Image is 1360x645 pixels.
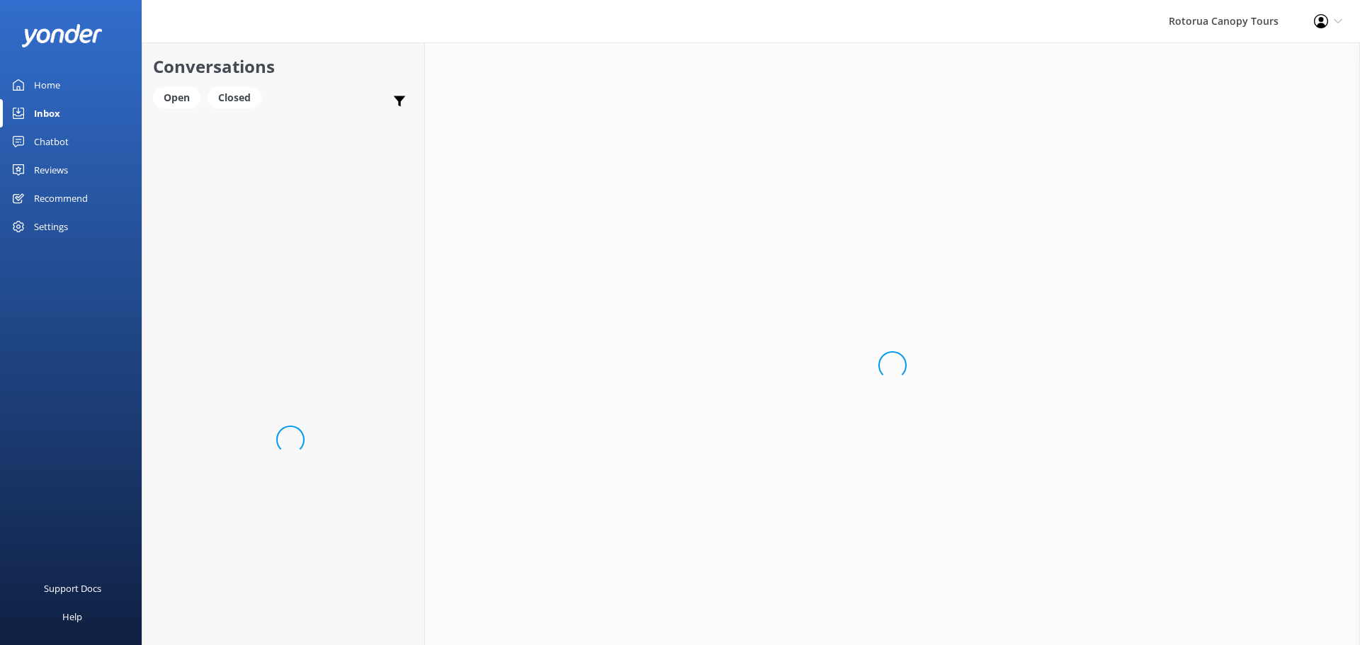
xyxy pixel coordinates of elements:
div: Chatbot [34,127,69,156]
img: yonder-white-logo.png [21,24,103,47]
a: Open [153,89,208,105]
div: Home [34,71,60,99]
a: Closed [208,89,268,105]
div: Open [153,87,200,108]
div: Recommend [34,184,88,212]
div: Inbox [34,99,60,127]
div: Reviews [34,156,68,184]
div: Closed [208,87,261,108]
div: Help [62,603,82,631]
h2: Conversations [153,53,414,80]
div: Settings [34,212,68,241]
div: Support Docs [44,574,101,603]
